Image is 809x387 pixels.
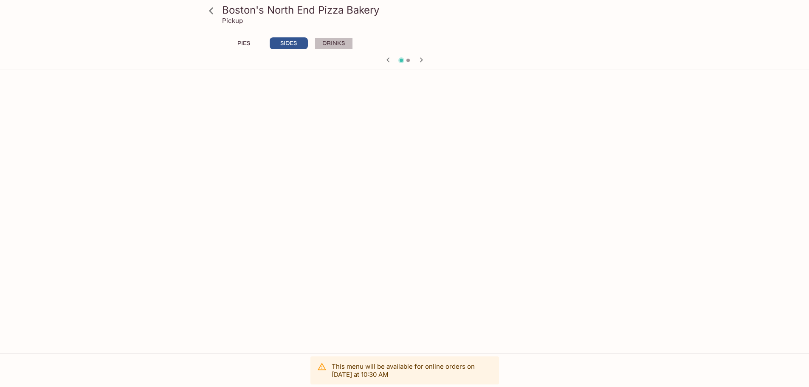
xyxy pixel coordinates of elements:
[270,37,308,49] button: SIDES
[315,37,353,49] button: DRINKS
[332,362,492,379] p: This menu will be available for online orders on [DATE] at 10:30 AM
[222,3,602,17] h3: Boston's North End Pizza Bakery
[225,37,263,49] button: PIES
[222,17,243,25] p: Pickup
